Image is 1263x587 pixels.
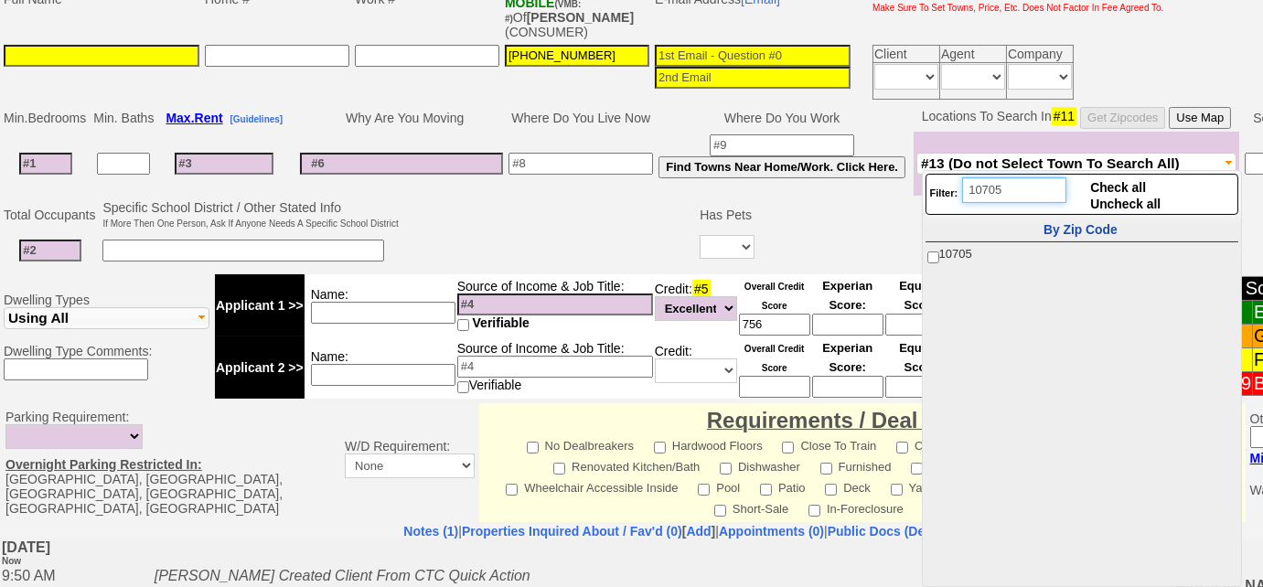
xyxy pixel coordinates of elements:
nobr: Locations To Search In [922,109,1232,123]
label: Patio [760,475,806,496]
b: [ ] [462,524,715,539]
td: Name: [305,336,456,399]
td: Parking Requirement: [GEOGRAPHIC_DATA], [GEOGRAPHIC_DATA], [GEOGRAPHIC_DATA], [GEOGRAPHIC_DATA], ... [1,403,340,522]
input: Short-Sale [714,505,726,517]
a: [Guidelines] [230,111,283,125]
input: Yard [891,484,903,496]
td: Source of Income & Job Title: Verifiable [456,336,654,399]
td: Name: [305,274,456,336]
input: #2 [19,240,81,261]
input: #9 [710,134,854,156]
input: #4 [457,356,653,378]
button: #13 (Do not Select Town To Search All) [916,153,1236,175]
input: #1 [19,153,72,175]
td: Why Are You Moving [297,104,506,132]
td: Client [873,45,940,62]
span: 10705 [939,247,972,261]
button: Using All [4,307,209,329]
label: Short-Sale [714,496,788,518]
input: #3 [175,153,273,175]
font: If More Then One Person, Ask If Anyone Needs A Specific School District [102,219,398,229]
input: Close To Bus [896,442,908,454]
label: Deck [825,475,871,496]
td: Company [1007,45,1074,62]
input: In-Foreclosure [808,505,820,517]
label: Wheelchair Accessible Inside [506,475,678,496]
input: Pool [698,484,710,496]
input: Renovated Kitchen/Bath [553,463,565,475]
td: Specific School District / Other Stated Info [100,197,401,232]
td: Min. Baths [91,104,156,132]
a: Public Docs (Deals) [828,524,947,539]
td: W/D Requirement: [340,403,479,522]
font: Equifax Score [899,341,942,374]
input: #4 [457,293,653,315]
a: Properties Inquired About / Fav'd (0) [462,524,682,539]
font: Requirements / Deal Breakers [707,408,1018,432]
a: Notes (1) [403,524,458,539]
td: Dwelling Types Dwelling Type Comments: [1,272,212,401]
input: Wheelchair Accessible Inside [506,484,518,496]
button: Find Towns Near Home/Work. Click Here. [658,156,905,178]
b: [PERSON_NAME] [527,10,634,25]
td: Source of Income & Job Title: [456,274,654,336]
td: Has Pets [697,197,757,232]
label: Yard [891,475,934,496]
td: Applicant 1 >> [215,274,305,336]
b: Max. [166,111,222,125]
input: Ask Customer: Do You Know Your Overall Credit Score [739,376,810,398]
span: #11 [1052,107,1076,125]
input: Short-Term Lease? [911,463,923,475]
td: Applicant 2 >> [215,336,305,399]
font: Equifax Score [899,279,942,312]
td: Where Do You Work [656,104,908,132]
input: Dishwasher [720,463,732,475]
label: Dishwasher [720,454,800,475]
a: By Zip Code [926,219,1236,240]
input: 1st Email - Question #0 [655,45,851,67]
td: Total Occupants [1,197,100,232]
input: Ask Customer: Do You Know Your Experian Credit Score [812,314,883,336]
input: 10705 [927,251,939,263]
input: Close To Train [782,442,794,454]
td: Where Do You Live Now [506,104,656,132]
span: Verifiable [473,315,530,330]
font: Now [1,17,20,27]
font: Make Sure To Set Towns, Price, Etc. Does Not Factor In Fee Agreed To. [872,3,1164,13]
label: Hardwood Floors [654,433,763,454]
button: Get Zipcodes [1080,107,1165,129]
font: Overall Credit Score [744,282,805,311]
input: 2nd Email [655,67,851,89]
a: Uncheck all [1090,197,1161,211]
a: Appointments (0) [719,524,824,539]
button: Use Map [1169,107,1231,129]
label: Furnished [820,454,892,475]
label: Short-Term Lease [911,454,1031,475]
b: [Guidelines] [230,114,283,124]
input: Deck [825,484,837,496]
span: #5 [692,280,711,298]
input: Furnished [820,463,832,475]
input: Hardwood Floors [654,442,666,454]
font: Experian Score: [822,279,872,312]
input: #6 [300,153,503,175]
td: Credit: [654,274,738,336]
label: Close To Train [782,433,876,454]
span: #13 (Do not Select Town To Search All) [921,155,1180,171]
input: Patio [760,484,772,496]
label: No Dealbreakers [527,433,635,454]
b: Performed By: [1170,29,1233,39]
div: Filter: [930,177,1067,211]
a: Check all [1090,180,1146,195]
label: Pool [698,475,740,496]
input: Ask Customer: Do You Know Your Equifax Credit Score [885,314,957,336]
a: Add [686,524,711,539]
label: Close To Bus [896,433,984,454]
td: Min. [1,104,91,132]
font: Overall Credit Score [744,344,805,373]
input: No Dealbreakers [527,442,539,454]
i: [PERSON_NAME] Created Client From CTC Quick Action [154,29,530,45]
label: Renovated Kitchen/Bath [553,454,700,475]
